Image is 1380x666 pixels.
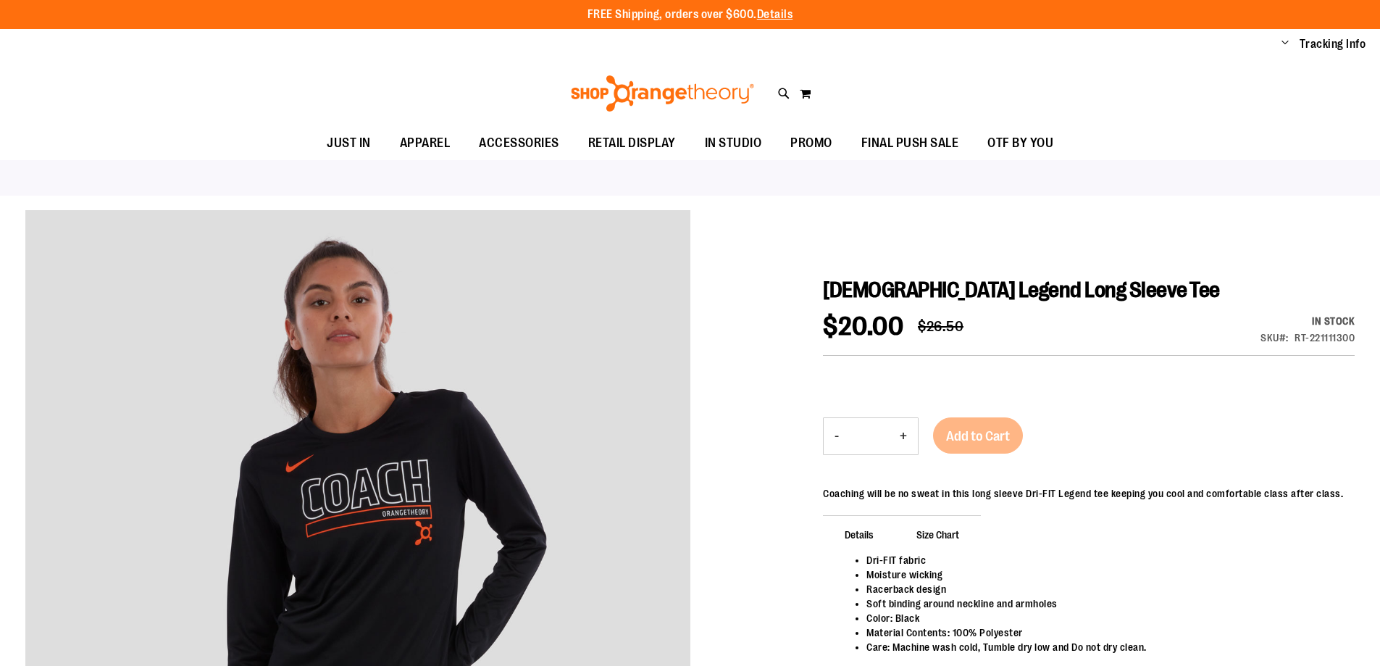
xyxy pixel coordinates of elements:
[823,486,1343,501] div: Coaching will be no sweat in this long sleeve Dri-FIT Legend tee keeping you cool and comfortable...
[866,553,1340,567] li: Dri-FIT fabric
[866,582,1340,596] li: Racerback design
[866,611,1340,625] li: Color: Black
[569,75,756,112] img: Shop Orangetheory
[690,127,777,159] a: IN STUDIO
[918,318,963,335] span: $26.50
[847,127,974,160] a: FINAL PUSH SALE
[464,127,574,160] a: ACCESSORIES
[824,418,850,454] button: Decrease product quantity
[823,312,903,341] span: $20.00
[866,596,1340,611] li: Soft binding around neckline and armholes
[866,640,1340,654] li: Care: Machine wash cold, Tumble dry low and Do not dry clean.
[1260,314,1355,328] div: Availability
[479,127,559,159] span: ACCESSORIES
[588,127,676,159] span: RETAIL DISPLAY
[327,127,371,159] span: JUST IN
[790,127,832,159] span: PROMO
[1300,36,1366,52] a: Tracking Info
[823,278,1220,302] span: [DEMOGRAPHIC_DATA] Legend Long Sleeve Tee
[850,419,889,454] input: Product quantity
[574,127,690,160] a: RETAIL DISPLAY
[861,127,959,159] span: FINAL PUSH SALE
[866,567,1340,582] li: Moisture wicking
[889,418,918,454] button: Increase product quantity
[400,127,451,159] span: APPAREL
[385,127,465,160] a: APPAREL
[1295,330,1355,345] div: RT-221111300
[1260,314,1355,328] div: In stock
[866,625,1340,640] li: Material Contents: 100% Polyester
[312,127,385,160] a: JUST IN
[987,127,1053,159] span: OTF BY YOU
[705,127,762,159] span: IN STUDIO
[587,7,793,23] p: FREE Shipping, orders over $600.
[895,515,981,553] span: Size Chart
[1281,37,1289,51] button: Account menu
[1260,332,1289,344] strong: SKU
[973,127,1068,160] a: OTF BY YOU
[776,127,847,160] a: PROMO
[757,8,793,21] a: Details
[823,515,895,553] span: Details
